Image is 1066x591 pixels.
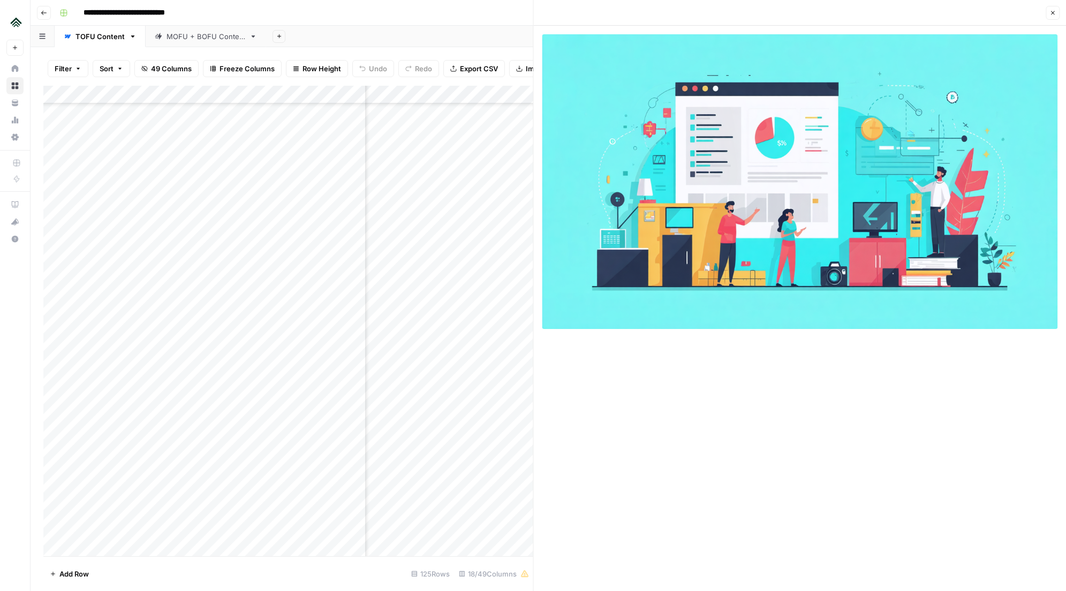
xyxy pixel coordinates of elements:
[220,63,275,74] span: Freeze Columns
[6,230,24,248] button: Help + Support
[415,63,432,74] span: Redo
[43,565,95,582] button: Add Row
[55,63,72,74] span: Filter
[6,196,24,213] a: AirOps Academy
[100,63,114,74] span: Sort
[526,63,564,74] span: Import CSV
[55,26,146,47] a: TOFU Content
[6,213,24,230] button: What's new?
[6,111,24,129] a: Usage
[6,129,24,146] a: Settings
[75,31,125,42] div: TOFU Content
[6,94,24,111] a: Your Data
[151,63,192,74] span: 49 Columns
[443,60,505,77] button: Export CSV
[6,77,24,94] a: Browse
[203,60,282,77] button: Freeze Columns
[398,60,439,77] button: Redo
[303,63,341,74] span: Row Height
[93,60,130,77] button: Sort
[146,26,266,47] a: MOFU + BOFU Content
[7,214,23,230] div: What's new?
[6,60,24,77] a: Home
[59,568,89,579] span: Add Row
[48,60,88,77] button: Filter
[167,31,245,42] div: MOFU + BOFU Content
[352,60,394,77] button: Undo
[134,60,199,77] button: 49 Columns
[369,63,387,74] span: Undo
[509,60,571,77] button: Import CSV
[6,12,26,32] img: Uplisting Logo
[542,34,1058,329] img: Row/Cell
[6,9,24,35] button: Workspace: Uplisting
[455,565,533,582] div: 18/49 Columns
[407,565,455,582] div: 125 Rows
[460,63,498,74] span: Export CSV
[286,60,348,77] button: Row Height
